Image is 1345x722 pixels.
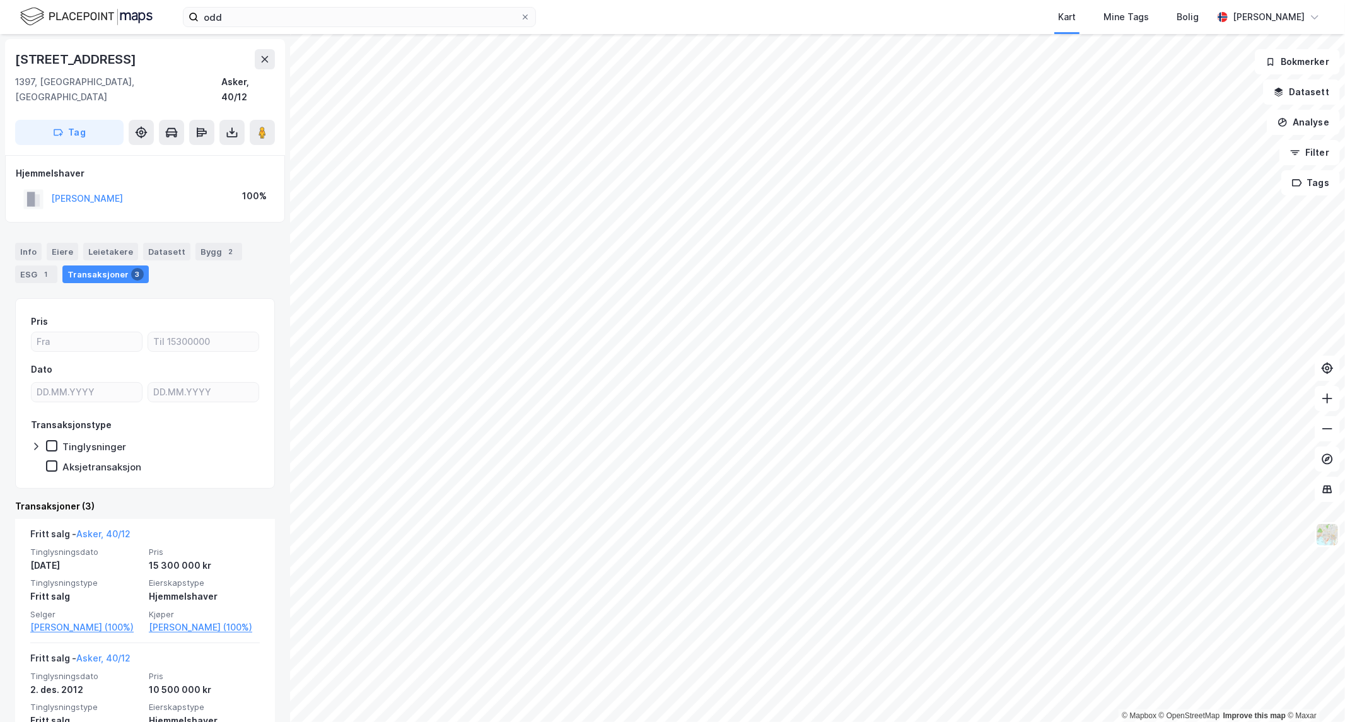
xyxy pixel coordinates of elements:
[1315,523,1339,547] img: Z
[1279,140,1340,165] button: Filter
[30,547,141,557] span: Tinglysningsdato
[30,609,141,620] span: Selger
[32,332,142,351] input: Fra
[149,702,260,713] span: Eierskapstype
[1263,79,1340,105] button: Datasett
[1282,661,1345,722] div: Kontrollprogram for chat
[149,589,260,604] div: Hjemmelshaver
[1177,9,1199,25] div: Bolig
[15,243,42,260] div: Info
[31,417,112,433] div: Transaksjonstype
[149,671,260,682] span: Pris
[149,547,260,557] span: Pris
[221,74,275,105] div: Asker, 40/12
[1159,711,1220,720] a: OpenStreetMap
[1281,170,1340,195] button: Tags
[76,653,131,663] a: Asker, 40/12
[30,527,131,547] div: Fritt salg -
[15,49,139,69] div: [STREET_ADDRESS]
[30,682,141,697] div: 2. des. 2012
[143,243,190,260] div: Datasett
[31,362,52,377] div: Dato
[62,461,141,473] div: Aksjetransaksjon
[149,620,260,635] a: [PERSON_NAME] (100%)
[149,609,260,620] span: Kjøper
[224,245,237,258] div: 2
[1058,9,1076,25] div: Kart
[199,8,520,26] input: Søk på adresse, matrikkel, gårdeiere, leietakere eller personer
[83,243,138,260] div: Leietakere
[30,702,141,713] span: Tinglysningstype
[30,671,141,682] span: Tinglysningsdato
[1122,711,1156,720] a: Mapbox
[62,441,126,453] div: Tinglysninger
[30,620,141,635] a: [PERSON_NAME] (100%)
[1103,9,1149,25] div: Mine Tags
[15,499,275,514] div: Transaksjoner (3)
[1267,110,1340,135] button: Analyse
[1223,711,1286,720] a: Improve this map
[149,682,260,697] div: 10 500 000 kr
[148,332,259,351] input: Til 15300000
[47,243,78,260] div: Eiere
[149,578,260,588] span: Eierskapstype
[30,589,141,604] div: Fritt salg
[16,166,274,181] div: Hjemmelshaver
[1255,49,1340,74] button: Bokmerker
[32,383,142,402] input: DD.MM.YYYY
[62,265,149,283] div: Transaksjoner
[149,558,260,573] div: 15 300 000 kr
[195,243,242,260] div: Bygg
[1233,9,1305,25] div: [PERSON_NAME]
[131,268,144,281] div: 3
[40,268,52,281] div: 1
[30,651,131,671] div: Fritt salg -
[76,528,131,539] a: Asker, 40/12
[15,265,57,283] div: ESG
[148,383,259,402] input: DD.MM.YYYY
[20,6,153,28] img: logo.f888ab2527a4732fd821a326f86c7f29.svg
[31,314,48,329] div: Pris
[30,578,141,588] span: Tinglysningstype
[242,189,267,204] div: 100%
[30,558,141,573] div: [DATE]
[15,120,124,145] button: Tag
[1282,661,1345,722] iframe: Chat Widget
[15,74,221,105] div: 1397, [GEOGRAPHIC_DATA], [GEOGRAPHIC_DATA]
